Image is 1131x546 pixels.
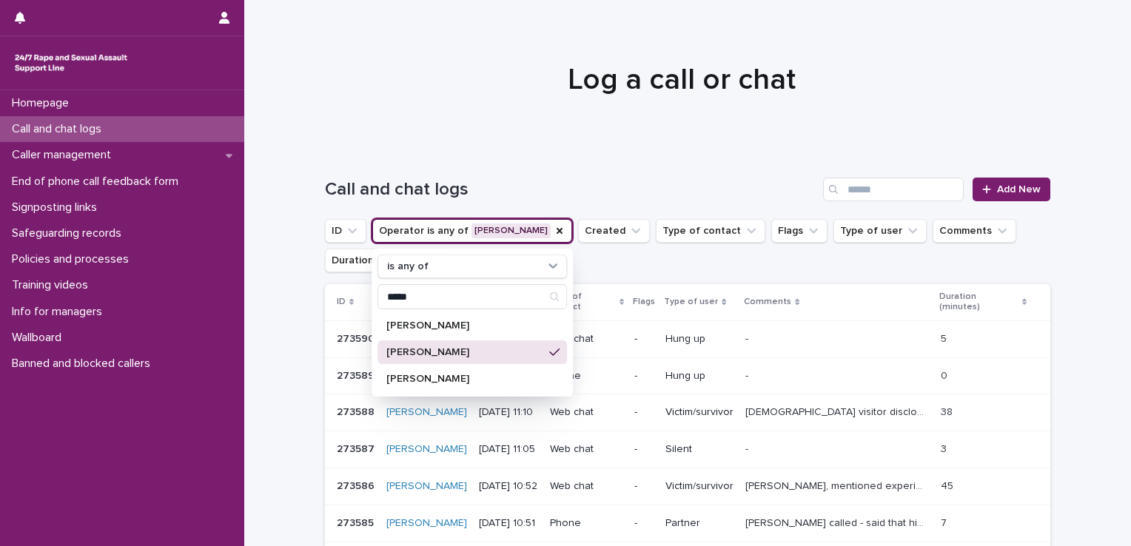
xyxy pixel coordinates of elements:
[6,122,113,136] p: Call and chat logs
[745,514,932,530] p: Lewis called - said that his girlfriend of 10 years disclosed to another man that she was a survi...
[745,403,932,419] p: Female visitor disclosed sexual assault. We discussed her feelings around the assault. We also di...
[933,219,1016,243] button: Comments
[550,333,622,346] p: Web chat
[325,357,1050,394] tr: 273589273589 [PERSON_NAME] [DATE] 11:10Phone-Hung up-- 00
[325,320,1050,357] tr: 273590273590 [PERSON_NAME] [DATE] 11:11Web chat-Hung up-- 55
[337,477,377,493] p: 273586
[973,178,1050,201] a: Add New
[550,443,622,456] p: Web chat
[550,406,622,419] p: Web chat
[6,226,133,240] p: Safeguarding records
[337,514,377,530] p: 273585
[833,219,927,243] button: Type of user
[550,370,622,382] p: Phone
[386,480,467,493] a: [PERSON_NAME]
[550,517,622,530] p: Phone
[771,219,828,243] button: Flags
[665,370,734,382] p: Hung up
[387,260,429,273] p: is any of
[386,347,543,357] p: [PERSON_NAME]
[325,219,366,243] button: ID
[6,357,162,371] p: Banned and blocked callers
[12,48,130,78] img: rhQMoQhaT3yELyF149Cw
[325,468,1050,505] tr: 273586273586 [PERSON_NAME] [DATE] 10:52Web chat-Victim/survivor[PERSON_NAME], mentioned experienc...
[578,219,650,243] button: Created
[941,477,956,493] p: 45
[939,289,1018,316] p: Duration (minutes)
[634,370,654,382] p: -
[325,431,1050,468] tr: 273587273587 [PERSON_NAME] [DATE] 11:05Web chat-Silent-- 33
[479,443,538,456] p: [DATE] 11:05
[479,517,538,530] p: [DATE] 10:51
[997,184,1041,195] span: Add New
[745,440,751,456] p: -
[6,252,141,266] p: Policies and processes
[6,331,73,345] p: Wallboard
[337,403,377,419] p: 273588
[665,480,734,493] p: Victim/survivor
[745,477,932,493] p: Justine, mentioned experiencing sexual violence and talked about the impacts, explored feelings a...
[325,505,1050,542] tr: 273585273585 [PERSON_NAME] [DATE] 10:51Phone-Partner[PERSON_NAME] called - said that his girlfrie...
[665,517,734,530] p: Partner
[634,480,654,493] p: -
[337,294,346,310] p: ID
[6,175,190,189] p: End of phone call feedback form
[634,406,654,419] p: -
[6,305,114,319] p: Info for managers
[337,330,377,346] p: 273590
[386,374,543,384] p: [PERSON_NAME]
[550,480,622,493] p: Web chat
[634,443,654,456] p: -
[6,200,109,215] p: Signposting links
[941,403,956,419] p: 38
[941,514,950,530] p: 7
[337,367,377,382] p: 273589
[941,440,950,456] p: 3
[744,294,791,310] p: Comments
[6,278,100,292] p: Training videos
[665,333,734,346] p: Hung up
[377,284,567,309] div: Search
[319,62,1044,98] h1: Log a call or chat
[372,219,572,243] button: Operator
[6,96,81,110] p: Homepage
[325,179,817,200] h1: Call and chat logs
[325,394,1050,431] tr: 273588273588 [PERSON_NAME] [DATE] 11:10Web chat-Victim/survivor[DEMOGRAPHIC_DATA] visitor disclos...
[656,219,765,243] button: Type of contact
[745,367,751,382] p: -
[823,178,964,201] input: Search
[634,517,654,530] p: -
[386,443,467,456] a: [PERSON_NAME]
[378,285,566,309] input: Search
[665,406,734,419] p: Victim/survivor
[479,480,538,493] p: [DATE] 10:52
[664,294,718,310] p: Type of user
[634,333,654,346] p: -
[479,406,538,419] p: [DATE] 11:10
[745,330,751,346] p: -
[548,289,616,316] p: Type of contact
[941,330,950,346] p: 5
[941,367,950,382] p: 0
[386,517,467,530] a: [PERSON_NAME]
[6,148,123,162] p: Caller management
[325,249,446,272] button: Duration (minutes)
[337,440,377,456] p: 273587
[665,443,734,456] p: Silent
[386,320,543,331] p: [PERSON_NAME]
[633,294,655,310] p: Flags
[386,406,467,419] a: [PERSON_NAME]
